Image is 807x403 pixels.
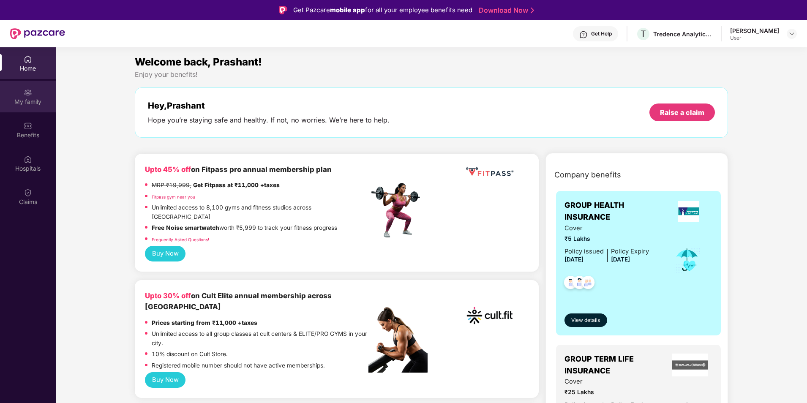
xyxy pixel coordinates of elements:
span: [DATE] [564,256,583,263]
div: Hey, Prashant [148,101,390,111]
span: GROUP HEALTH INSURANCE [564,199,665,223]
div: User [730,35,779,41]
strong: Get Fitpass at ₹11,000 +taxes [193,182,280,188]
div: Tredence Analytics Solutions Private Limited [653,30,712,38]
p: Registered mobile number should not have active memberships. [152,361,325,370]
span: View details [571,316,600,324]
img: svg+xml;base64,PHN2ZyB4bWxucz0iaHR0cDovL3d3dy53My5vcmcvMjAwMC9zdmciIHdpZHRoPSI0OC45NDMiIGhlaWdodD... [560,273,581,294]
p: Unlimited access to all group classes at cult centers & ELITE/PRO GYMS in your city. [152,329,369,348]
img: fppp.png [464,164,515,180]
img: insurerLogo [678,201,699,222]
span: GROUP TERM LIFE INSURANCE [564,353,668,377]
p: 10% discount on Cult Store. [152,350,228,359]
span: T [641,29,646,39]
img: Stroke [531,6,534,15]
img: Logo [279,6,287,14]
img: svg+xml;base64,PHN2ZyB4bWxucz0iaHR0cDovL3d3dy53My5vcmcvMjAwMC9zdmciIHdpZHRoPSI0OC45NDMiIGhlaWdodD... [578,273,599,294]
div: Policy issued [564,247,604,256]
img: cult.png [464,290,515,341]
img: svg+xml;base64,PHN2ZyBpZD0iQ2xhaW0iIHhtbG5zPSJodHRwOi8vd3d3LnczLm9yZy8yMDAwL3N2ZyIgd2lkdGg9IjIwIi... [24,188,32,197]
div: Get Pazcare for all your employee benefits need [293,5,472,15]
img: svg+xml;base64,PHN2ZyBpZD0iSG9tZSIgeG1sbnM9Imh0dHA6Ly93d3cudzMub3JnLzIwMDAvc3ZnIiB3aWR0aD0iMjAiIG... [24,55,32,63]
span: ₹25 Lakhs [564,388,649,397]
p: Unlimited access to 8,100 gyms and fitness studios across [GEOGRAPHIC_DATA] [152,203,369,221]
a: Download Now [479,6,532,15]
span: Welcome back, Prashant! [135,56,262,68]
span: ₹5 Lakhs [564,234,649,244]
a: Frequently Asked Questions! [152,237,209,242]
div: Raise a claim [660,108,704,117]
img: svg+xml;base64,PHN2ZyB3aWR0aD0iMjAiIGhlaWdodD0iMjAiIHZpZXdCb3g9IjAgMCAyMCAyMCIgZmlsbD0ibm9uZSIgeG... [24,88,32,97]
p: worth ₹5,999 to track your fitness progress [152,223,337,233]
button: Buy Now [145,372,185,388]
b: Upto 45% off [145,165,191,174]
button: View details [564,313,607,327]
img: pc2.png [368,307,428,373]
span: Company benefits [554,169,621,181]
img: svg+xml;base64,PHN2ZyBpZD0iQmVuZWZpdHMiIHhtbG5zPSJodHRwOi8vd3d3LnczLm9yZy8yMDAwL3N2ZyIgd2lkdGg9Ij... [24,122,32,130]
a: Fitpass gym near you [152,194,195,199]
b: on Cult Elite annual membership across [GEOGRAPHIC_DATA] [145,291,332,311]
img: svg+xml;base64,PHN2ZyBpZD0iRHJvcGRvd24tMzJ4MzIiIHhtbG5zPSJodHRwOi8vd3d3LnczLm9yZy8yMDAwL3N2ZyIgd2... [788,30,795,37]
div: Policy Expiry [611,247,649,256]
div: [PERSON_NAME] [730,27,779,35]
button: Buy Now [145,246,185,261]
span: Cover [564,223,649,233]
del: MRP ₹19,999, [152,182,191,188]
div: Get Help [591,30,612,37]
strong: Free Noise smartwatch [152,224,219,231]
img: fpp.png [368,181,428,240]
strong: mobile app [330,6,365,14]
div: Hope you’re staying safe and healthy. If not, no worries. We’re here to help. [148,116,390,125]
img: svg+xml;base64,PHN2ZyBpZD0iSGVscC0zMngzMiIgeG1sbnM9Imh0dHA6Ly93d3cudzMub3JnLzIwMDAvc3ZnIiB3aWR0aD... [579,30,588,39]
img: svg+xml;base64,PHN2ZyB4bWxucz0iaHR0cDovL3d3dy53My5vcmcvMjAwMC9zdmciIHdpZHRoPSI0OC45NDMiIGhlaWdodD... [569,273,590,294]
img: svg+xml;base64,PHN2ZyBpZD0iSG9zcGl0YWxzIiB4bWxucz0iaHR0cDovL3d3dy53My5vcmcvMjAwMC9zdmciIHdpZHRoPS... [24,155,32,163]
img: icon [673,246,701,274]
strong: Prices starting from ₹11,000 +taxes [152,319,257,326]
span: Cover [564,377,649,387]
div: Enjoy your benefits! [135,70,728,79]
b: Upto 30% off [145,291,191,300]
span: [DATE] [611,256,630,263]
img: New Pazcare Logo [10,28,65,39]
b: on Fitpass pro annual membership plan [145,165,332,174]
img: insurerLogo [672,354,708,376]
